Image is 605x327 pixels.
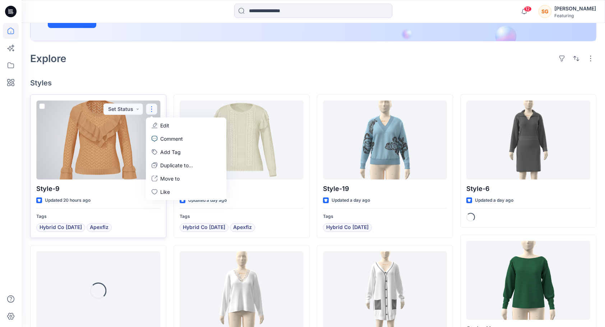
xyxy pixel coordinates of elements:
div: SG [539,5,551,18]
p: Like [160,188,170,196]
p: Style-6 [466,184,590,194]
div: [PERSON_NAME] [554,4,596,13]
span: Apexfiz [90,223,108,232]
p: Tags [180,213,304,220]
button: Add Tag [147,145,225,159]
p: Updated a day ago [475,197,513,204]
a: Style-6 [466,101,590,179]
h4: Styles [30,79,596,87]
p: Edit [160,122,169,129]
p: Updated a day ago [188,197,227,204]
p: Move to [160,175,180,182]
a: Style-16 [180,101,304,179]
p: Style-9 [36,184,160,194]
div: Featuring [554,13,596,18]
p: Updated a day ago [332,197,370,204]
span: Hybrid Co [DATE] [326,223,369,232]
span: Apexfiz [233,223,252,232]
a: Style-11 [466,241,590,320]
p: Tags [323,213,447,220]
a: Edit [147,119,225,132]
h2: Explore [30,53,66,64]
a: Style-9 [36,101,160,179]
span: Hybrid Co [DATE] [40,223,82,232]
a: Style-19 [323,101,447,179]
p: Duplicate to... [160,162,193,169]
span: 12 [524,6,532,12]
p: Style-16 [180,184,304,194]
p: Comment [160,135,183,143]
p: Tags [36,213,160,220]
p: Updated 20 hours ago [45,197,91,204]
span: Hybrid Co [DATE] [183,223,225,232]
p: Style-19 [323,184,447,194]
